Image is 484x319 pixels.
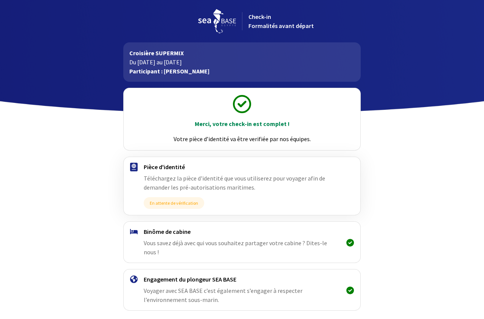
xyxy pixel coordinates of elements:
span: Voyager avec SEA BASE c’est également s’engager à respecter l’environnement sous-marin. [144,287,302,303]
img: engagement.svg [130,275,138,283]
span: Vous savez déjà avec qui vous souhaitez partager votre cabine ? Dites-le nous ! [144,239,327,256]
p: Participant : [PERSON_NAME] [129,67,354,76]
img: binome.svg [130,229,138,234]
p: Du [DATE] au [DATE] [129,58,354,67]
p: Croisière SUPERMIX [129,48,354,58]
span: Check-in Formalités avant départ [248,13,314,30]
img: logo_seabase.svg [198,9,236,33]
h4: Pièce d'identité [144,163,340,171]
h4: Engagement du plongeur SEA BASE [144,275,340,283]
span: Téléchargez la pièce d'identité que vous utiliserez pour voyager afin de demander les pré-autoris... [144,174,325,191]
p: Merci, votre check-in est complet ! [130,119,353,128]
p: Votre pièce d’identité va être verifiée par nos équipes. [130,134,353,143]
span: En attente de vérification [144,197,204,209]
img: passport.svg [130,163,138,171]
h4: Binôme de cabine [144,228,340,235]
